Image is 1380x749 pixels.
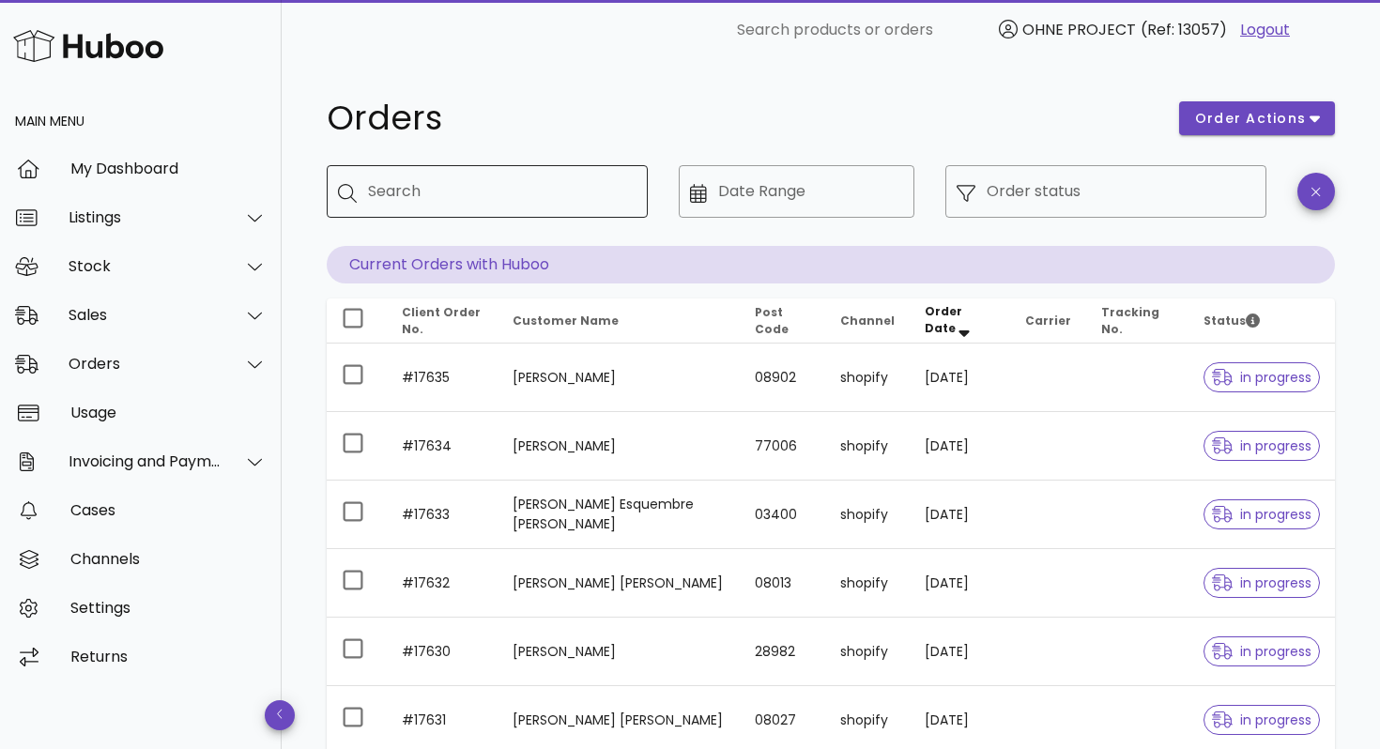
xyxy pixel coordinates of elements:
[1240,19,1290,41] a: Logout
[925,303,962,336] span: Order Date
[69,355,222,373] div: Orders
[910,549,1010,618] td: [DATE]
[327,101,1157,135] h1: Orders
[13,25,163,66] img: Huboo Logo
[1188,298,1335,344] th: Status
[1179,101,1335,135] button: order actions
[498,344,740,412] td: [PERSON_NAME]
[70,599,267,617] div: Settings
[1086,298,1188,344] th: Tracking No.
[387,298,498,344] th: Client Order No.
[498,549,740,618] td: [PERSON_NAME] [PERSON_NAME]
[1212,713,1311,726] span: in progress
[1025,313,1071,329] span: Carrier
[755,304,789,337] span: Post Code
[1212,645,1311,658] span: in progress
[740,344,825,412] td: 08902
[513,313,619,329] span: Customer Name
[825,618,910,686] td: shopify
[70,501,267,519] div: Cases
[402,304,481,337] span: Client Order No.
[69,208,222,226] div: Listings
[498,618,740,686] td: [PERSON_NAME]
[387,481,498,549] td: #17633
[70,550,267,568] div: Channels
[740,618,825,686] td: 28982
[825,481,910,549] td: shopify
[825,298,910,344] th: Channel
[387,344,498,412] td: #17635
[498,412,740,481] td: [PERSON_NAME]
[387,412,498,481] td: #17634
[498,298,740,344] th: Customer Name
[910,298,1010,344] th: Order Date: Sorted descending. Activate to remove sorting.
[387,618,498,686] td: #17630
[327,246,1335,283] p: Current Orders with Huboo
[910,344,1010,412] td: [DATE]
[1212,371,1311,384] span: in progress
[70,160,267,177] div: My Dashboard
[1212,439,1311,452] span: in progress
[1101,304,1159,337] span: Tracking No.
[1204,313,1260,329] span: Status
[1022,19,1136,40] span: OHNE PROJECT
[69,452,222,470] div: Invoicing and Payments
[1212,576,1311,589] span: in progress
[740,412,825,481] td: 77006
[825,549,910,618] td: shopify
[498,481,740,549] td: [PERSON_NAME] Esquembre [PERSON_NAME]
[825,412,910,481] td: shopify
[387,549,498,618] td: #17632
[740,481,825,549] td: 03400
[70,404,267,421] div: Usage
[1141,19,1227,40] span: (Ref: 13057)
[740,549,825,618] td: 08013
[69,257,222,275] div: Stock
[1212,508,1311,521] span: in progress
[910,412,1010,481] td: [DATE]
[1194,109,1307,129] span: order actions
[70,648,267,665] div: Returns
[69,306,222,324] div: Sales
[825,344,910,412] td: shopify
[910,618,1010,686] td: [DATE]
[840,313,895,329] span: Channel
[1010,298,1086,344] th: Carrier
[910,481,1010,549] td: [DATE]
[740,298,825,344] th: Post Code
